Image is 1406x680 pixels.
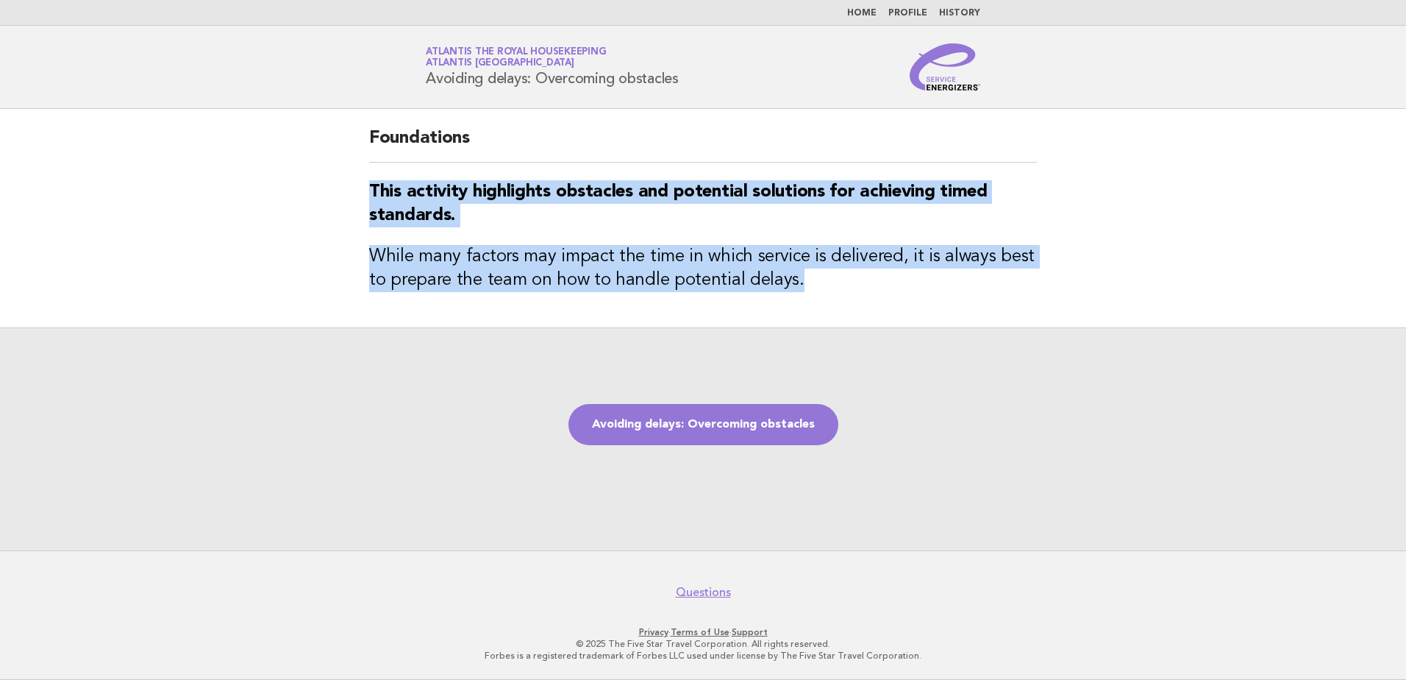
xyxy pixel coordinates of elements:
[888,9,927,18] a: Profile
[426,48,679,86] h1: Avoiding delays: Overcoming obstacles
[639,627,668,637] a: Privacy
[426,47,606,68] a: Atlantis the Royal HousekeepingAtlantis [GEOGRAPHIC_DATA]
[732,627,768,637] a: Support
[939,9,980,18] a: History
[910,43,980,91] img: Service Energizers
[568,404,838,445] a: Avoiding delays: Overcoming obstacles
[426,59,574,68] span: Atlantis [GEOGRAPHIC_DATA]
[369,127,1037,163] h2: Foundations
[369,183,988,224] strong: This activity highlights obstacles and potential solutions for achieving timed standards.
[671,627,729,637] a: Terms of Use
[676,585,731,600] a: Questions
[253,626,1153,638] p: · ·
[847,9,877,18] a: Home
[253,638,1153,650] p: © 2025 The Five Star Travel Corporation. All rights reserved.
[369,245,1037,292] h3: While many factors may impact the time in which service is delivered, it is always best to prepar...
[253,650,1153,662] p: Forbes is a registered trademark of Forbes LLC used under license by The Five Star Travel Corpora...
